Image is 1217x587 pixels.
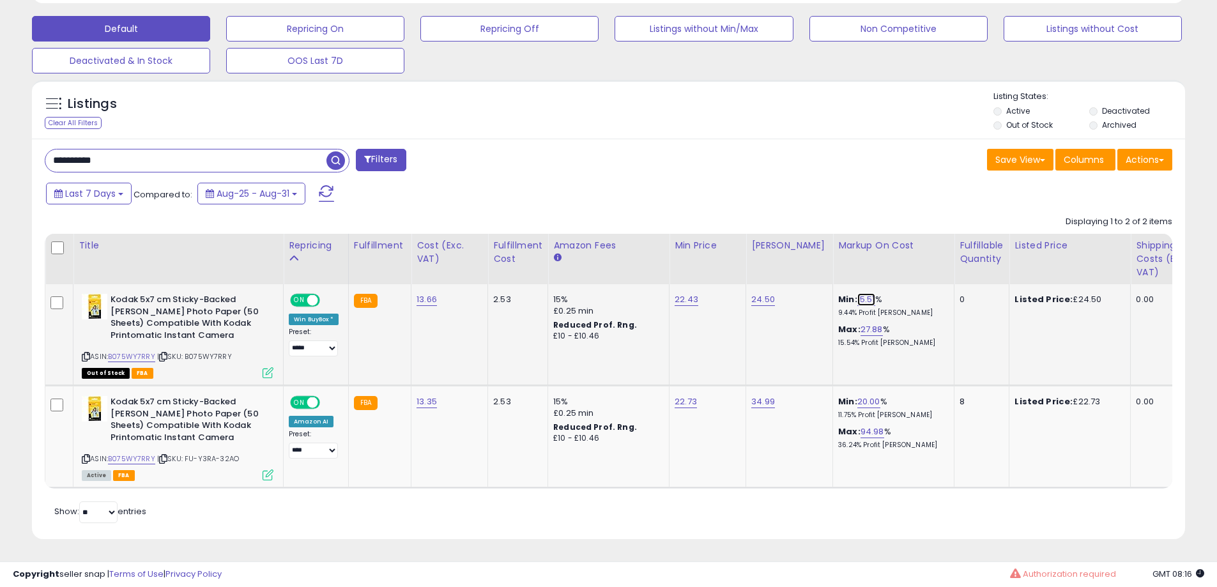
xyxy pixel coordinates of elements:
[417,395,437,408] a: 13.35
[54,505,146,517] span: Show: entries
[838,395,857,408] b: Min:
[13,568,59,580] strong: Copyright
[1066,216,1172,228] div: Displaying 1 to 2 of 2 items
[45,117,102,129] div: Clear All Filters
[108,351,155,362] a: B075WY7RRY
[68,95,117,113] h5: Listings
[65,187,116,200] span: Last 7 Days
[134,188,192,201] span: Compared to:
[291,397,307,408] span: ON
[960,294,999,305] div: 0
[553,433,659,444] div: £10 - £10.46
[354,396,378,410] small: FBA
[318,397,339,408] span: OFF
[197,183,305,204] button: Aug-25 - Aug-31
[1014,395,1073,408] b: Listed Price:
[111,294,266,344] b: Kodak 5x7 cm Sticky-Backed [PERSON_NAME] Photo Paper (50 Sheets) Compatible With Kodak Printomati...
[82,396,107,422] img: 41Fu9+sX8tL._SL40_.jpg
[157,351,232,362] span: | SKU: B075WY7RRY
[1014,239,1125,252] div: Listed Price
[838,441,944,450] p: 36.24% Profit [PERSON_NAME]
[13,568,222,581] div: seller snap | |
[553,305,659,317] div: £0.25 min
[82,368,130,379] span: All listings that are currently out of stock and unavailable for purchase on Amazon
[226,16,404,42] button: Repricing On
[109,568,164,580] a: Terms of Use
[82,294,273,377] div: ASIN:
[1006,119,1053,130] label: Out of Stock
[751,395,775,408] a: 34.99
[420,16,599,42] button: Repricing Off
[553,396,659,408] div: 15%
[838,239,949,252] div: Markup on Cost
[417,239,482,266] div: Cost (Exc. VAT)
[833,234,954,284] th: The percentage added to the cost of goods (COGS) that forms the calculator for Min & Max prices.
[861,425,884,438] a: 94.98
[553,294,659,305] div: 15%
[417,293,437,306] a: 13.66
[132,368,153,379] span: FBA
[993,91,1185,103] p: Listing States:
[1117,149,1172,171] button: Actions
[960,396,999,408] div: 8
[1102,105,1150,116] label: Deactivated
[675,293,698,306] a: 22.43
[987,149,1053,171] button: Save View
[493,294,538,305] div: 2.53
[857,395,880,408] a: 20.00
[157,454,239,464] span: | SKU: FU-Y3RA-32AO
[108,454,155,464] a: B075WY7RRY
[1004,16,1182,42] button: Listings without Cost
[809,16,988,42] button: Non Competitive
[838,294,944,317] div: %
[493,396,538,408] div: 2.53
[838,324,944,347] div: %
[838,323,861,335] b: Max:
[226,48,404,73] button: OOS Last 7D
[553,422,637,432] b: Reduced Prof. Rng.
[32,48,210,73] button: Deactivated & In Stock
[289,328,339,356] div: Preset:
[82,396,273,479] div: ASIN:
[1055,149,1115,171] button: Columns
[82,294,107,319] img: 41Fu9+sX8tL._SL40_.jpg
[1102,119,1137,130] label: Archived
[1014,396,1121,408] div: £22.73
[1014,293,1073,305] b: Listed Price:
[165,568,222,580] a: Privacy Policy
[553,319,637,330] b: Reduced Prof. Rng.
[861,323,883,336] a: 27.88
[291,295,307,306] span: ON
[113,470,135,481] span: FBA
[46,183,132,204] button: Last 7 Days
[675,395,697,408] a: 22.73
[289,314,339,325] div: Win BuyBox *
[1023,568,1116,580] span: Authorization required
[318,295,339,306] span: OFF
[82,470,111,481] span: All listings currently available for purchase on Amazon
[289,430,339,459] div: Preset:
[615,16,793,42] button: Listings without Min/Max
[289,239,343,252] div: Repricing
[1136,396,1197,408] div: 0.00
[857,293,875,306] a: 15.51
[79,239,278,252] div: Title
[1006,105,1030,116] label: Active
[289,416,333,427] div: Amazon AI
[553,331,659,342] div: £10 - £10.46
[838,293,857,305] b: Min:
[751,239,827,252] div: [PERSON_NAME]
[838,426,944,450] div: %
[493,239,542,266] div: Fulfillment Cost
[838,425,861,438] b: Max:
[1014,294,1121,305] div: £24.50
[1064,153,1104,166] span: Columns
[1152,568,1204,580] span: 2025-09-10 08:16 GMT
[354,294,378,308] small: FBA
[838,339,944,347] p: 15.54% Profit [PERSON_NAME]
[751,293,775,306] a: 24.50
[838,411,944,420] p: 11.75% Profit [PERSON_NAME]
[354,239,406,252] div: Fulfillment
[553,252,561,264] small: Amazon Fees.
[356,149,406,171] button: Filters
